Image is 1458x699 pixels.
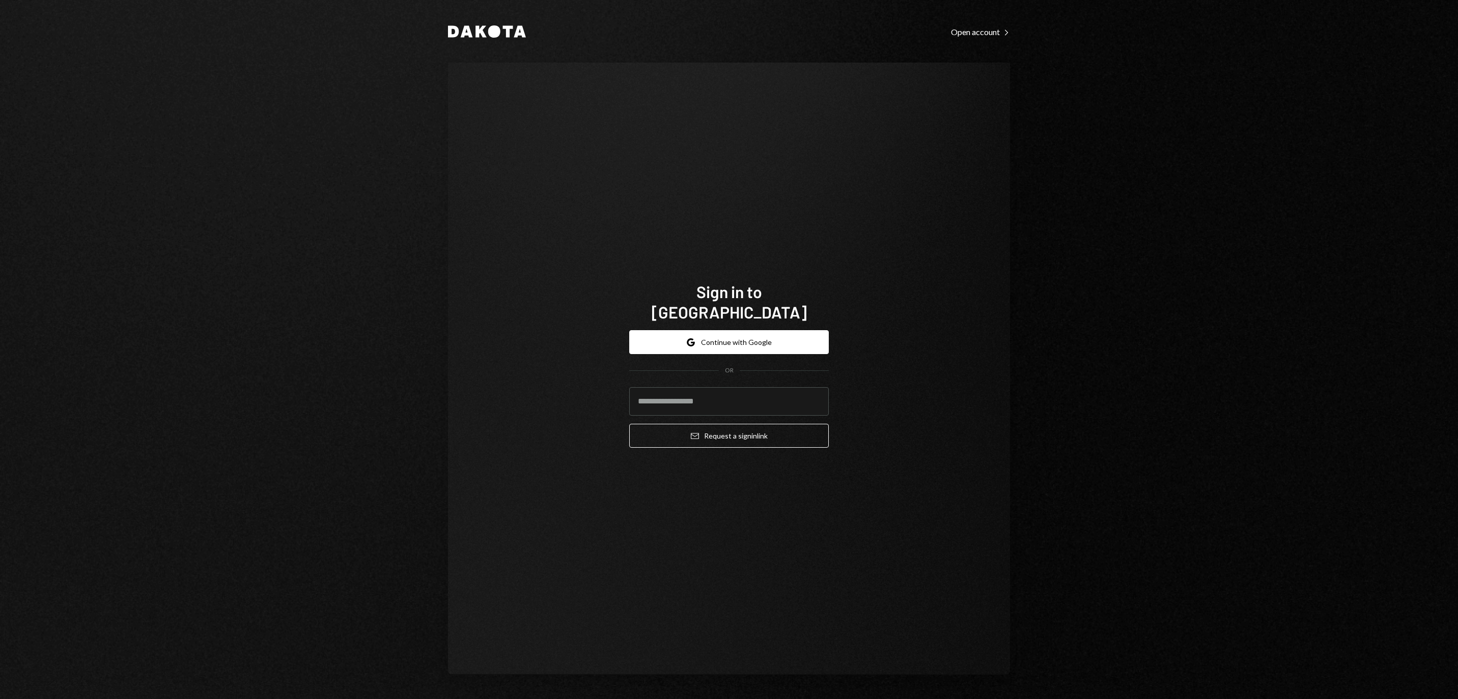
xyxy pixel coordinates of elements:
[629,424,829,448] button: Request a signinlink
[725,366,734,375] div: OR
[629,281,829,322] h1: Sign in to [GEOGRAPHIC_DATA]
[951,26,1010,37] a: Open account
[951,27,1010,37] div: Open account
[629,330,829,354] button: Continue with Google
